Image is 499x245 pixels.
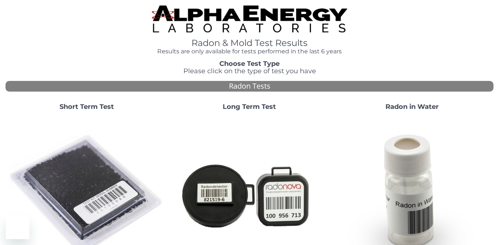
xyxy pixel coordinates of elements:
[152,38,347,48] h1: Radon & Mold Test Results
[152,48,347,55] h4: Results are only available for tests performed in the last 6 years
[183,67,316,75] span: Please click on the type of test you have
[152,6,347,32] img: TightCrop.jpg
[385,103,439,111] strong: Radon in Water
[6,81,493,92] div: Radon Tests
[219,60,280,68] strong: Choose Test Type
[223,103,276,111] strong: Long Term Test
[6,216,29,239] iframe: Button to launch messaging window
[60,103,114,111] strong: Short Term Test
